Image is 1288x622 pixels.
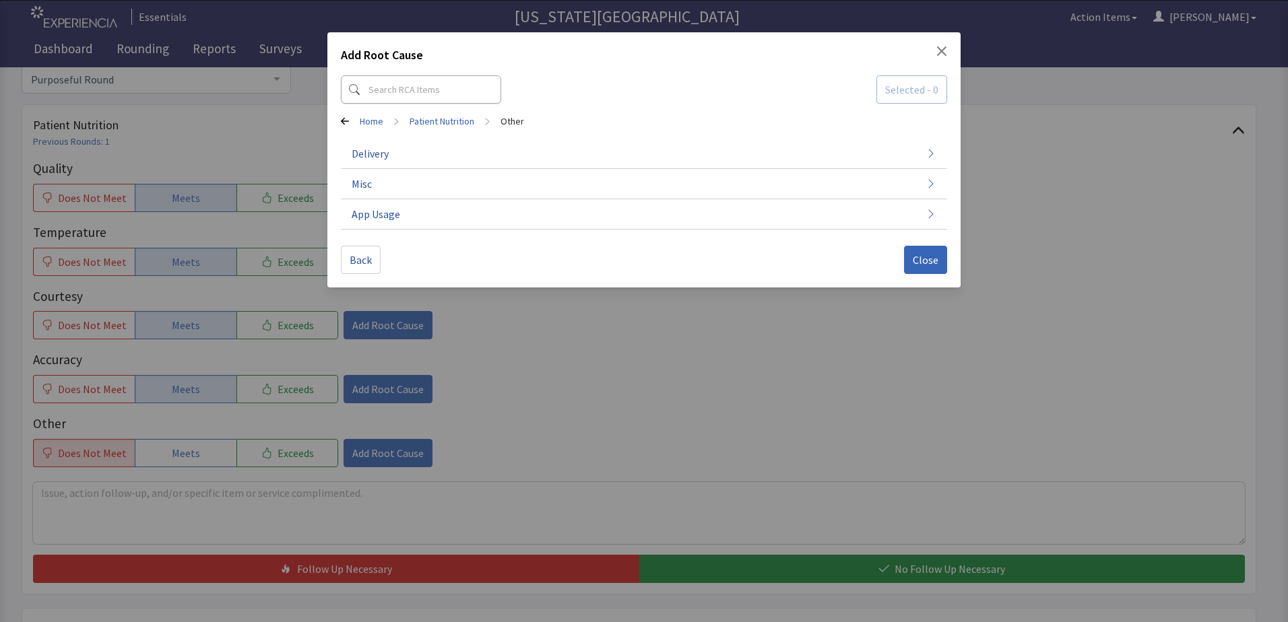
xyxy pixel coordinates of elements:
a: Patient Nutrition [410,114,474,128]
span: > [394,108,399,135]
h2: Add Root Cause [341,46,423,70]
span: > [485,108,490,135]
a: Other [501,114,524,128]
input: Search RCA Items [341,75,501,104]
span: Back [350,252,372,268]
span: Delivery [352,145,389,162]
button: Close [936,46,947,57]
span: App Usage [352,206,400,222]
button: Back [341,246,381,274]
a: Home [360,114,383,128]
span: Misc [352,176,372,192]
span: Close [913,252,938,268]
button: Misc [341,169,947,199]
button: App Usage [341,199,947,230]
button: Delivery [341,139,947,169]
button: Close [904,246,947,274]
